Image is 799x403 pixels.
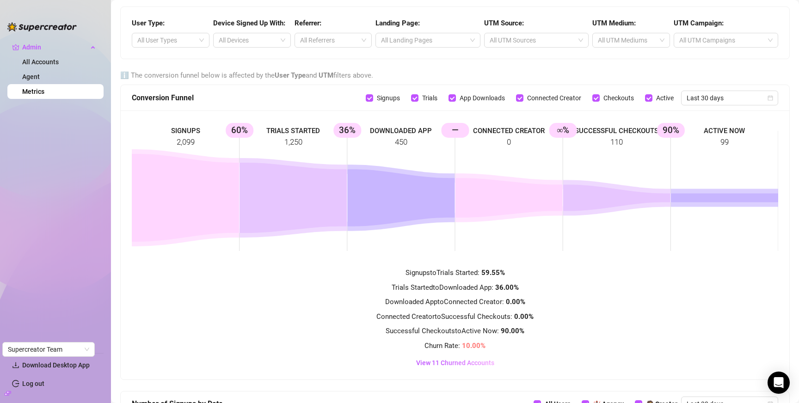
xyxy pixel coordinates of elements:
strong: User Type [275,71,306,79]
span: Checkouts [600,93,638,103]
strong: 10.00 % [462,342,486,350]
div: The conversion funnel below is affected by the and filters above. [120,70,790,81]
span: Admin [22,40,88,55]
div: Conversion Funnel [132,92,366,104]
span: crown [12,43,19,51]
img: logo-BBDzfeDw.svg [7,22,77,31]
strong: Device Signed Up With: [213,19,285,27]
span: info [120,71,129,79]
button: View 11 Churned Accounts [412,357,498,368]
strong: 90.00 % [501,327,524,335]
a: Log out [22,380,44,387]
strong: UTM Medium: [592,19,636,27]
strong: 59.55 % [481,269,505,277]
strong: Landing Page: [375,19,420,27]
a: Metrics [22,88,44,95]
span: Successful Checkouts to Active Now : [386,327,524,335]
span: build [5,390,11,397]
strong: User Type: [132,19,165,27]
strong: 0.00 % [506,298,525,306]
strong: UTM [319,71,333,79]
span: Connected Creator to Successful Checkouts : [376,312,534,321]
span: Supercreator Team [8,342,89,356]
div: Open Intercom Messenger [768,372,790,394]
a: Agent [22,73,40,80]
span: download [12,361,19,369]
strong: 36.00 % [495,283,519,292]
span: Signups [373,93,404,103]
span: Signups to Trials Started : [406,269,505,277]
span: Downloaded App to Connected Creator : [385,298,525,306]
span: Last 30 days [687,91,773,105]
span: calendar [768,95,773,101]
span: Trials Started to Downloaded App : [392,283,519,292]
strong: UTM Source: [484,19,524,27]
span: Download Desktop App [22,361,90,369]
span: Churn Rate: [424,342,486,350]
strong: UTM Campaign: [674,19,724,27]
strong: Referrer: [295,19,321,27]
span: Connected Creator [523,93,585,103]
span: Trials [418,93,441,103]
strong: 0.00 % [514,312,534,321]
span: Active [652,93,677,103]
span: App Downloads [456,93,509,103]
a: All Accounts [22,58,59,66]
span: View 11 Churned Accounts [416,359,494,366]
